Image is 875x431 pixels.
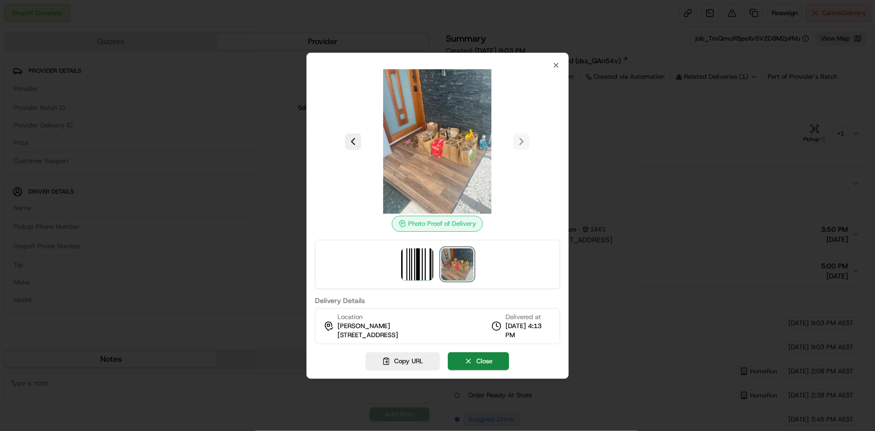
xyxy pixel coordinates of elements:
span: Location [337,313,363,322]
span: [PERSON_NAME] [337,322,390,331]
span: [STREET_ADDRESS] [337,331,398,340]
button: Copy URL [366,352,440,370]
img: photo_proof_of_delivery image [366,69,510,214]
div: Photo Proof of Delivery [392,216,483,232]
span: Delivered at [505,313,552,322]
img: barcode_scan_on_pickup image [402,248,434,280]
span: [DATE] 4:13 PM [505,322,552,340]
label: Delivery Details [315,297,561,304]
img: photo_proof_of_delivery image [442,248,474,280]
button: Close [448,352,509,370]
